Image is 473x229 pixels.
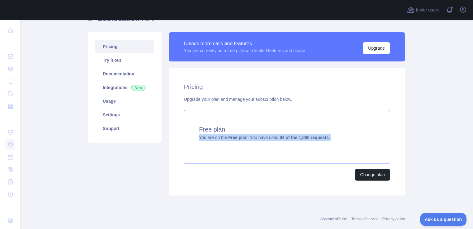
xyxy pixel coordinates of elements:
[320,217,348,221] a: Abstract API Inc.
[363,42,390,54] button: Upgrade
[5,37,15,50] div: ...
[95,67,154,81] a: Documentation
[95,122,154,135] a: Support
[95,40,154,53] a: Pricing
[280,135,329,140] strong: 84 of the 1,000 requests
[5,113,15,125] div: ...
[5,201,15,213] div: ...
[95,53,154,67] a: Try it out
[420,213,467,226] iframe: Toggle Customer Support
[416,7,440,14] span: Invite users
[228,135,247,140] strong: Free plan
[95,81,154,94] a: Integrations New
[88,14,405,29] h1: IP Geolocation API
[355,169,390,181] button: Change plan
[199,125,375,134] h4: Free plan
[351,217,378,221] a: Terms of service
[95,94,154,108] a: Usage
[95,108,154,122] a: Settings
[199,135,330,140] span: You are on the . You have used .
[131,85,145,91] span: New
[184,96,390,102] div: Upgrade your plan and manage your subscription below.
[184,40,305,47] div: Unlock more calls and features
[406,5,441,15] button: Invite users
[184,83,390,91] h2: Pricing
[184,47,305,54] div: You are currently on a free plan with limited features and usage
[382,217,405,221] a: Privacy policy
